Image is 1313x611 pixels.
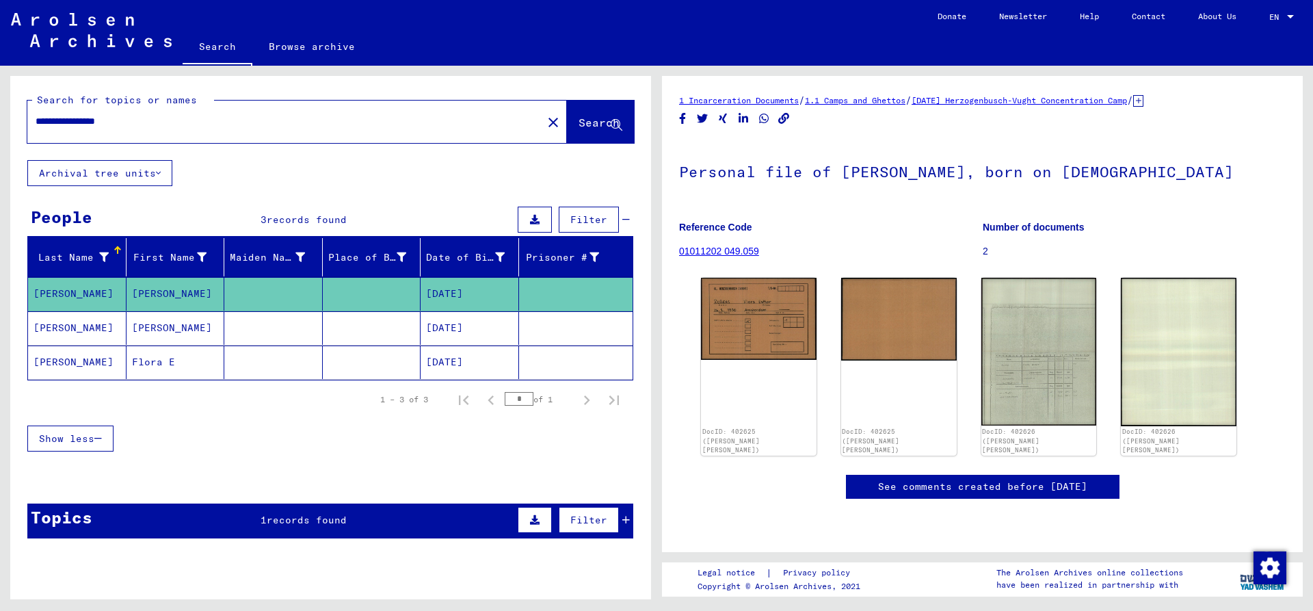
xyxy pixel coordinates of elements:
div: Maiden Name [230,250,305,265]
mat-icon: close [545,114,561,131]
img: 002.jpg [841,278,957,361]
a: 01011202 049.059 [679,246,759,257]
button: Next page [573,386,600,413]
a: 1 Incarceration Documents [679,95,799,105]
span: / [799,94,805,106]
a: 1.1 Camps and Ghettos [805,95,905,105]
button: Share on WhatsApp [757,110,771,127]
div: First Name [132,246,224,268]
a: Privacy policy [772,566,866,580]
mat-header-cell: Place of Birth [323,238,421,276]
a: [DATE] Herzogenbusch-Vught Concentration Camp [912,95,1127,105]
p: have been realized in partnership with [996,579,1183,591]
button: Filter [559,207,619,233]
span: Show less [39,432,94,445]
button: Archival tree units [27,160,172,186]
button: Filter [559,507,619,533]
span: 3 [261,213,267,226]
div: Place of Birth [328,246,424,268]
button: Share on LinkedIn [737,110,751,127]
img: 001.jpg [981,278,1097,425]
img: 002.jpg [1121,278,1236,426]
mat-cell: [PERSON_NAME] [28,277,127,311]
mat-cell: Flora E [127,346,225,379]
span: Filter [570,514,607,526]
p: 2 [983,244,1286,259]
mat-header-cell: Prisoner # [519,238,633,276]
div: Last Name [34,250,109,265]
mat-label: Search for topics or names [37,94,197,106]
a: Legal notice [698,566,766,580]
p: Copyright © Arolsen Archives, 2021 [698,580,866,593]
div: Prisoner # [525,250,600,265]
mat-header-cell: Maiden Name [224,238,323,276]
mat-cell: [PERSON_NAME] [127,277,225,311]
div: Maiden Name [230,246,322,268]
span: / [905,94,912,106]
img: 001.jpg [701,278,817,360]
b: Number of documents [983,222,1085,233]
span: Filter [570,213,607,226]
mat-header-cell: First Name [127,238,225,276]
button: Copy link [777,110,791,127]
a: See comments created before [DATE] [878,480,1087,494]
a: Browse archive [252,30,371,63]
span: records found [267,213,347,226]
a: Search [183,30,252,66]
div: of 1 [505,393,573,406]
mat-cell: [DATE] [421,346,519,379]
div: Place of Birth [328,250,407,265]
span: 1 [261,514,267,526]
mat-cell: [PERSON_NAME] [28,311,127,345]
img: Change consent [1254,551,1286,584]
button: Show less [27,426,114,452]
span: Search [579,116,620,129]
mat-cell: [DATE] [421,277,519,311]
div: Date of Birth [426,250,505,265]
a: DocID: 402625 ([PERSON_NAME] [PERSON_NAME]) [702,428,760,454]
div: Change consent [1253,551,1286,584]
button: Search [567,101,634,143]
img: Arolsen_neg.svg [11,13,172,47]
mat-cell: [DATE] [421,311,519,345]
button: First page [450,386,477,413]
div: First Name [132,250,207,265]
a: DocID: 402626 ([PERSON_NAME] [PERSON_NAME]) [1122,428,1180,454]
div: Prisoner # [525,246,617,268]
button: Previous page [477,386,505,413]
mat-header-cell: Last Name [28,238,127,276]
button: Share on Twitter [695,110,710,127]
a: DocID: 402625 ([PERSON_NAME] [PERSON_NAME]) [842,428,899,454]
div: People [31,205,92,229]
button: Last page [600,386,628,413]
a: DocID: 402626 ([PERSON_NAME] [PERSON_NAME]) [982,428,1039,454]
div: | [698,566,866,580]
mat-cell: [PERSON_NAME] [28,346,127,379]
button: Share on Facebook [676,110,690,127]
span: EN [1269,12,1284,22]
b: Reference Code [679,222,752,233]
div: Date of Birth [426,246,522,268]
img: yv_logo.png [1237,562,1288,596]
button: Share on Xing [716,110,730,127]
mat-cell: [PERSON_NAME] [127,311,225,345]
mat-header-cell: Date of Birth [421,238,519,276]
button: Clear [540,108,567,135]
h1: Personal file of [PERSON_NAME], born on [DEMOGRAPHIC_DATA] [679,140,1286,200]
span: / [1127,94,1133,106]
div: Topics [31,505,92,530]
div: 1 – 3 of 3 [380,393,428,406]
span: records found [267,514,347,526]
p: The Arolsen Archives online collections [996,567,1183,579]
div: Last Name [34,246,126,268]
